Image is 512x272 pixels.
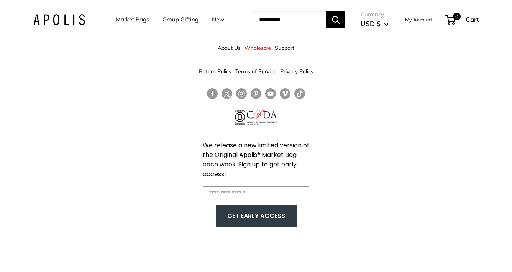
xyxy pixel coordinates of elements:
[361,9,389,20] span: Currency
[251,88,261,99] a: Follow us on Pinterest
[199,64,231,78] a: Return Policy
[235,64,276,78] a: Terms of Service
[222,88,232,102] a: Follow us on Twitter
[247,110,277,125] img: Council of Fashion Designers of America Member
[466,15,479,23] span: Cart
[280,88,290,99] a: Follow us on Vimeo
[207,88,218,99] a: Follow us on Facebook
[212,14,224,25] a: New
[275,41,294,55] a: Support
[265,88,276,99] a: Follow us on YouTube
[361,20,381,28] span: USD $
[203,141,309,178] span: We release a new limited version of the Original Apolis® Market Bag each week. Sign up to get ear...
[253,11,326,28] input: Search...
[223,209,289,223] button: GET EARLY ACCESS
[326,11,345,28] button: Search
[162,14,199,25] a: Group Gifting
[33,14,85,25] img: Apolis
[405,15,432,24] a: My Account
[236,88,247,99] a: Follow us on Instagram
[245,41,271,55] a: Wholesale
[446,13,479,26] a: 0 Cart
[453,13,461,20] span: 0
[361,18,389,30] button: USD $
[235,110,245,125] img: Certified B Corporation
[218,41,241,55] a: About Us
[116,14,149,25] a: Market Bags
[280,64,313,78] a: Privacy Policy
[294,88,305,99] a: Follow us on Tumblr
[203,186,309,201] input: Enter your email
